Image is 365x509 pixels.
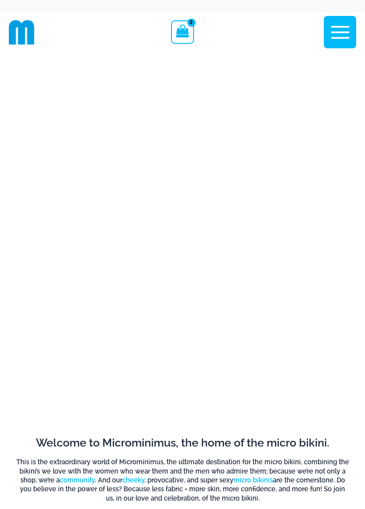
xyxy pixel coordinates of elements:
a: cheeky [122,476,144,484]
img: cropped mm emblem [9,19,35,45]
h6: This is the extraordinary world of Microminimus, the ultimate destination for the micro bikini, c... [16,458,349,503]
a: micro bikinis [233,476,273,484]
a: community [60,476,95,484]
h2: Welcome to Microminimus, the home of the micro bikini. [16,435,349,450]
a: View Shopping Cart, empty [171,20,194,43]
